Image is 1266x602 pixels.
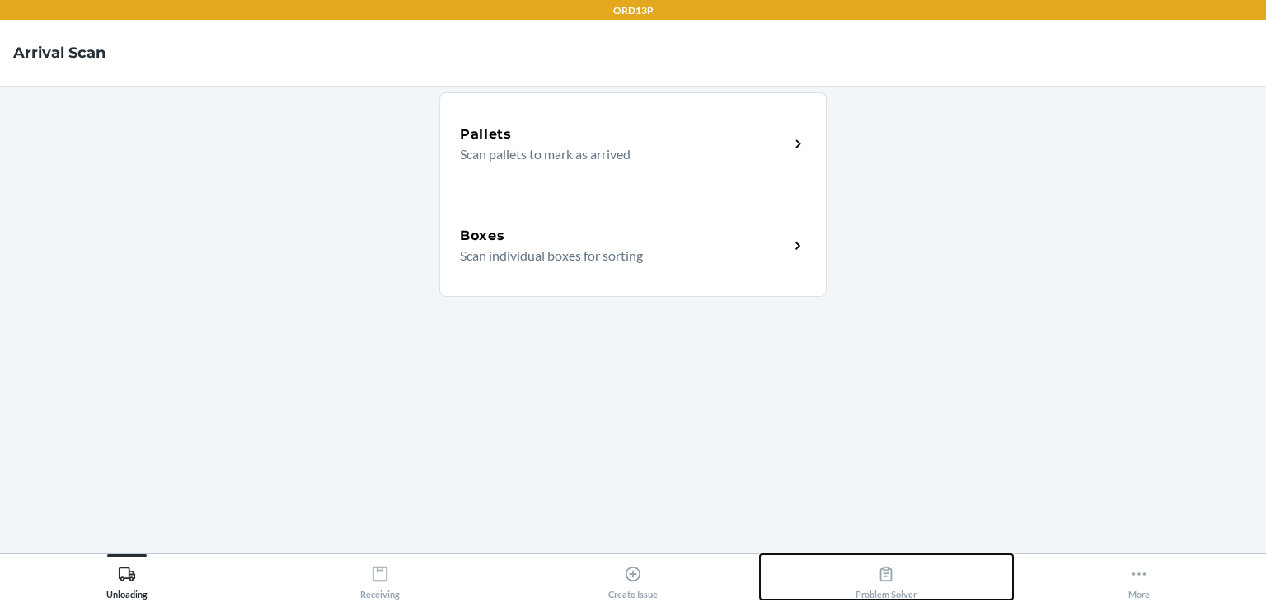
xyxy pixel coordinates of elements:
p: ORD13P [613,3,654,18]
p: Scan individual boxes for sorting [460,246,776,266]
h5: Boxes [460,226,505,246]
p: Scan pallets to mark as arrived [460,144,776,164]
div: Create Issue [608,558,658,600]
button: Receiving [253,554,506,600]
h4: Arrival Scan [13,42,105,63]
h5: Pallets [460,125,512,144]
button: More [1013,554,1266,600]
div: Unloading [106,558,148,600]
button: Create Issue [506,554,759,600]
div: More [1128,558,1150,600]
div: Receiving [360,558,400,600]
button: Problem Solver [760,554,1013,600]
a: BoxesScan individual boxes for sorting [439,195,827,297]
div: Problem Solver [856,558,917,600]
a: PalletsScan pallets to mark as arrived [439,92,827,195]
